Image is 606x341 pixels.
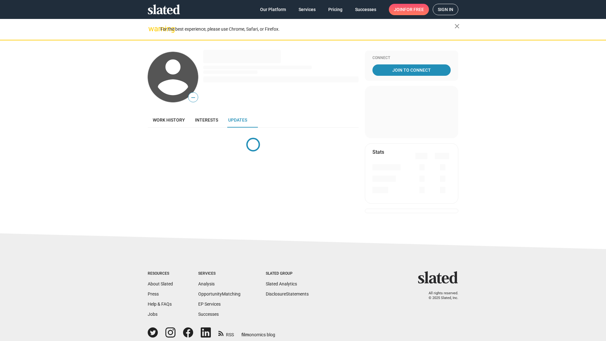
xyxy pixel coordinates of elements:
span: Pricing [328,4,342,15]
a: filmonomics blog [241,327,275,338]
a: Sign in [433,4,458,15]
p: All rights reserved. © 2025 Slated, Inc. [422,291,458,300]
span: Our Platform [260,4,286,15]
mat-icon: warning [148,25,156,33]
a: DisclosureStatements [266,291,309,296]
a: Press [148,291,159,296]
a: Successes [350,4,381,15]
a: Help & FAQs [148,302,172,307]
a: Services [294,4,321,15]
span: film [241,332,249,337]
div: Services [198,271,241,276]
a: Our Platform [255,4,291,15]
a: Successes [198,312,219,317]
span: Work history [153,117,185,123]
a: Join To Connect [372,64,451,76]
mat-icon: close [453,22,461,30]
div: Resources [148,271,173,276]
a: Jobs [148,312,157,317]
div: For the best experience, please use Chrome, Safari, or Firefox. [160,25,454,33]
a: EP Services [198,302,221,307]
span: — [188,93,198,102]
span: Sign in [438,4,453,15]
mat-card-title: Stats [372,149,384,155]
span: Successes [355,4,376,15]
a: Updates [223,112,252,128]
a: Analysis [198,281,215,286]
span: Join [394,4,424,15]
a: About Slated [148,281,173,286]
span: Join To Connect [374,64,449,76]
span: Interests [195,117,218,123]
span: Services [299,4,316,15]
a: Interests [190,112,223,128]
a: Joinfor free [389,4,429,15]
div: Slated Group [266,271,309,276]
a: OpportunityMatching [198,291,241,296]
div: Connect [372,56,451,61]
span: Updates [228,117,247,123]
a: RSS [218,328,234,338]
a: Work history [148,112,190,128]
span: for free [404,4,424,15]
a: Slated Analytics [266,281,297,286]
a: Pricing [323,4,348,15]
